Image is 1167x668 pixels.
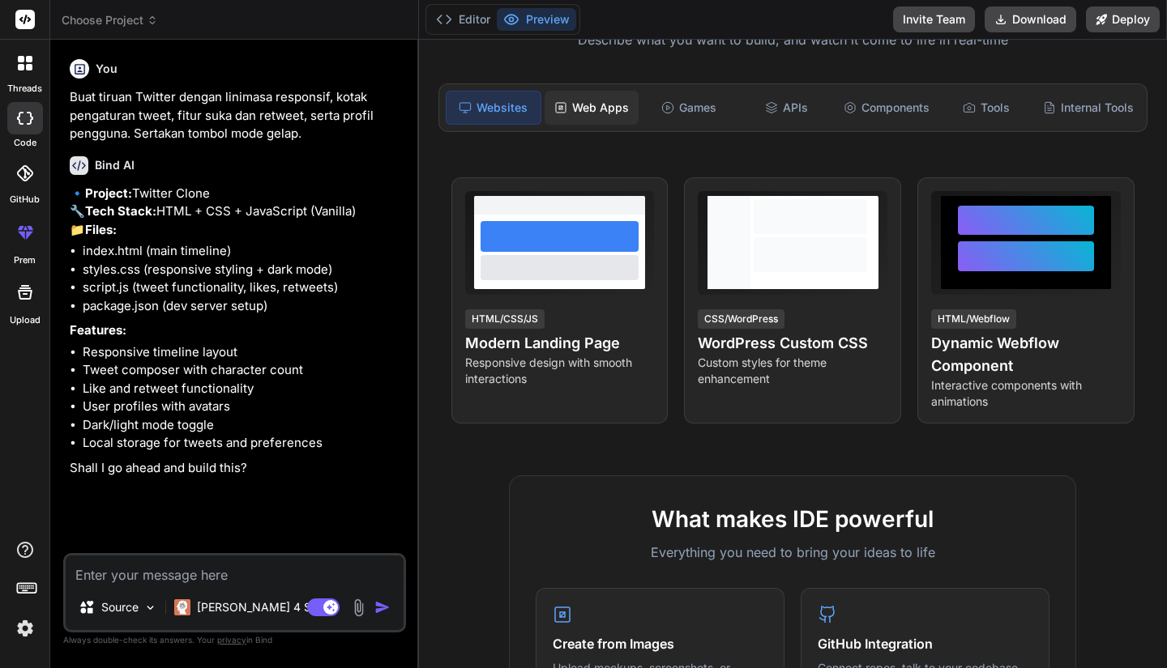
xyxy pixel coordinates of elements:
img: Claude 4 Sonnet [174,599,190,615]
p: Shall I go ahead and build this? [70,459,403,478]
div: HTML/CSS/JS [465,309,545,329]
strong: Features: [70,322,126,338]
h6: You [96,61,118,77]
div: HTML/Webflow [931,309,1016,329]
h6: Bind AI [95,157,135,173]
button: Deploy [1086,6,1160,32]
label: prem [14,253,36,267]
li: Like and retweet functionality [83,380,403,398]
label: Upload [10,313,41,327]
p: Interactive components with animations [931,377,1121,410]
div: Tools [939,91,1033,125]
li: Responsive timeline layout [83,343,403,362]
p: Responsive design with smooth interactions [465,355,655,387]
img: icon [374,599,391,615]
p: Everything you need to bring your ideas to life [536,542,1049,562]
span: Choose Project [62,12,158,28]
strong: Tech Stack: [85,203,156,219]
button: Invite Team [893,6,975,32]
li: Tweet composer with character count [83,361,403,380]
p: Always double-check its answers. Your in Bind [63,632,406,648]
li: User profiles with avatars [83,398,403,416]
label: code [14,136,36,150]
li: index.html (main timeline) [83,242,403,261]
div: APIs [739,91,833,125]
div: Internal Tools [1037,91,1140,125]
h4: Dynamic Webflow Component [931,332,1121,377]
span: privacy [217,635,246,645]
li: package.json (dev server setup) [83,297,403,316]
strong: Files: [85,222,117,237]
h4: GitHub Integration [818,634,1032,653]
img: settings [11,615,39,642]
li: Local storage for tweets and preferences [83,434,403,453]
p: Custom styles for theme enhancement [698,355,887,387]
div: Games [642,91,736,125]
p: Buat tiruan Twitter dengan linimasa responsif, kotak pengaturan tweet, fitur suka dan retweet, se... [70,88,403,143]
h4: Modern Landing Page [465,332,655,355]
div: Websites [446,91,541,125]
h4: WordPress Custom CSS [698,332,887,355]
button: Download [985,6,1076,32]
div: Web Apps [545,91,639,125]
button: Editor [430,8,497,31]
h4: Create from Images [553,634,767,653]
li: script.js (tweet functionality, likes, retweets) [83,279,403,297]
button: Preview [497,8,576,31]
h2: What makes IDE powerful [536,502,1049,536]
p: Source [101,599,139,615]
img: Pick Models [143,601,157,615]
div: Components [837,91,936,125]
p: 🔹 Twitter Clone 🔧 HTML + CSS + JavaScript (Vanilla) 📁 [70,185,403,240]
div: CSS/WordPress [698,309,784,329]
img: attachment [349,598,368,617]
p: Describe what you want to build, and watch it come to life in real-time [429,30,1157,51]
strong: Project: [85,185,132,201]
li: Dark/light mode toggle [83,416,403,435]
label: threads [7,82,42,96]
p: [PERSON_NAME] 4 S.. [197,599,318,615]
li: styles.css (responsive styling + dark mode) [83,261,403,279]
label: GitHub [10,193,40,206]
